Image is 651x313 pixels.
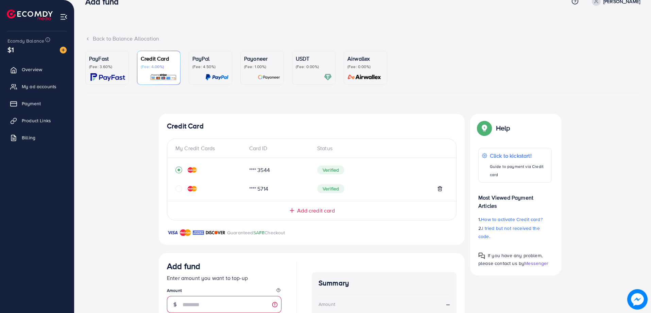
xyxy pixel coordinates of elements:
p: 1. [478,215,552,223]
p: PayPal [192,54,228,63]
span: How to activate Credit card? [481,216,542,223]
img: card [345,73,383,81]
span: $1 [7,45,14,54]
div: Status [312,144,448,152]
p: (Fee: 4.00%) [141,64,177,69]
svg: record circle [175,167,182,173]
img: image [60,47,67,53]
p: Enter amount you want to top-up [167,274,281,282]
a: My ad accounts [5,80,69,93]
span: I tried but not received the code. [478,225,540,240]
img: logo [7,10,53,20]
p: (Fee: 0.00%) [347,64,383,69]
img: image [627,289,648,310]
img: brand [193,229,204,237]
span: SAFE [253,229,265,236]
span: If you have any problem, please contact us by [478,252,543,267]
p: Guaranteed Checkout [227,229,285,237]
img: Popup guide [478,252,485,259]
span: Product Links [22,117,51,124]
img: brand [167,229,178,237]
p: 2. [478,224,552,240]
p: Guide to payment via Credit card [490,162,548,179]
img: credit [188,167,197,173]
p: Click to kickstart! [490,152,548,160]
a: Billing [5,131,69,144]
img: card [258,73,280,81]
span: Messenger [524,260,548,267]
img: credit [188,186,197,191]
img: card [150,73,177,81]
span: Overview [22,66,42,73]
legend: Amount [167,287,281,296]
p: Help [496,124,510,132]
h4: Credit Card [167,122,457,130]
span: Payment [22,100,41,107]
svg: circle [175,185,182,192]
div: Back to Balance Allocation [85,35,640,43]
p: Airwallex [347,54,383,63]
div: My Credit Cards [175,144,244,152]
span: Billing [22,134,35,141]
img: brand [206,229,225,237]
img: card [90,73,125,81]
p: (Fee: 4.50%) [192,64,228,69]
span: Verified [317,184,344,193]
img: Popup guide [478,122,491,134]
span: Verified [317,166,344,174]
h3: Add fund [167,261,200,271]
p: Credit Card [141,54,177,63]
img: menu [60,13,68,21]
p: (Fee: 3.60%) [89,64,125,69]
a: Overview [5,63,69,76]
h4: Summary [319,279,450,287]
p: Payoneer [244,54,280,63]
p: USDT [296,54,332,63]
img: card [324,73,332,81]
p: (Fee: 0.00%) [296,64,332,69]
a: Payment [5,97,69,110]
img: brand [180,229,191,237]
strong: -- [446,300,450,308]
img: card [205,73,228,81]
p: Most Viewed Payment Articles [478,188,552,210]
p: (Fee: 1.00%) [244,64,280,69]
a: Product Links [5,114,69,127]
span: My ad accounts [22,83,56,90]
span: Add credit card [297,207,335,215]
p: PayFast [89,54,125,63]
div: Amount [319,301,335,308]
div: Card ID [244,144,312,152]
span: Ecomdy Balance [7,37,44,44]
